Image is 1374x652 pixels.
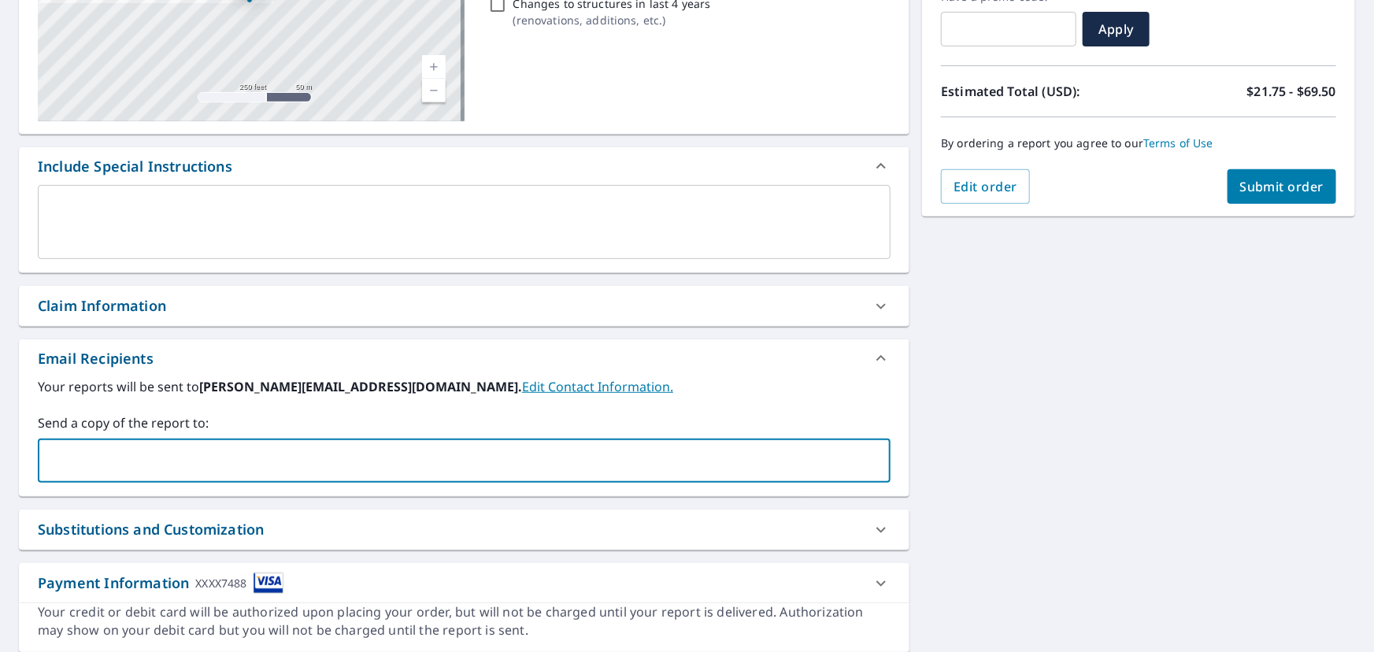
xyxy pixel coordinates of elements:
p: By ordering a report you agree to our [941,136,1336,150]
button: Edit order [941,169,1030,204]
div: Claim Information [19,286,909,326]
img: cardImage [254,572,283,594]
b: [PERSON_NAME][EMAIL_ADDRESS][DOMAIN_NAME]. [199,378,522,395]
div: Email Recipients [38,348,154,369]
p: $21.75 - $69.50 [1247,82,1336,101]
span: Submit order [1240,178,1324,195]
p: ( renovations, additions, etc. ) [513,12,711,28]
div: Substitutions and Customization [19,509,909,550]
div: Claim Information [38,295,166,317]
a: Current Level 17, Zoom In [422,55,446,79]
div: Your credit or debit card will be authorized upon placing your order, but will not be charged unt... [38,603,891,639]
span: Apply [1095,20,1137,38]
div: Include Special Instructions [19,147,909,185]
div: Substitutions and Customization [38,519,264,540]
label: Send a copy of the report to: [38,413,891,432]
a: EditContactInfo [522,378,673,395]
div: XXXX7488 [195,572,246,594]
div: Payment InformationXXXX7488cardImage [19,563,909,603]
a: Terms of Use [1143,135,1213,150]
div: Payment Information [38,572,283,594]
span: Edit order [954,178,1017,195]
div: Email Recipients [19,339,909,377]
label: Your reports will be sent to [38,377,891,396]
button: Apply [1083,12,1150,46]
button: Submit order [1228,169,1337,204]
div: Include Special Instructions [38,156,232,177]
p: Estimated Total (USD): [941,82,1139,101]
a: Current Level 17, Zoom Out [422,79,446,102]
